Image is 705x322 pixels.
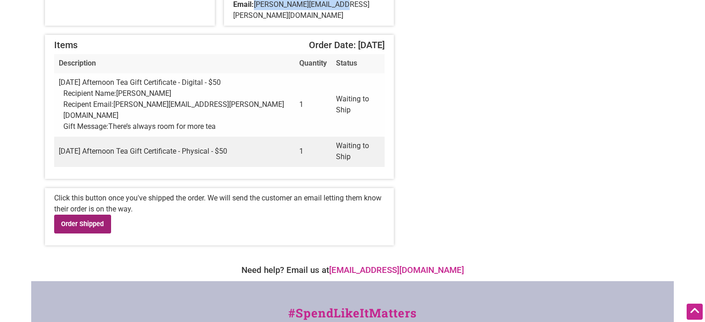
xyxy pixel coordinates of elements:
td: 1 [295,73,331,137]
div: Click this button once you've shipped the order. We will send the customer an email letting them ... [45,188,394,245]
div: [DATE] Afternoon Tea Gift Certificate - Digital - $50 [59,77,290,132]
span: Order Date: [DATE] [309,39,385,50]
td: Waiting to Ship [331,73,385,137]
a: [EMAIL_ADDRESS][DOMAIN_NAME] [329,265,464,275]
td: 1 [295,137,331,167]
span: [PERSON_NAME][EMAIL_ADDRESS][PERSON_NAME][DOMAIN_NAME] [63,100,284,120]
div: Scroll Back to Top [687,304,703,320]
div: Gift Message: [63,121,290,132]
div: Recipent Email: [63,99,290,121]
span: [PERSON_NAME] [116,89,171,98]
div: Need help? Email us at [36,264,669,277]
th: Status [331,54,385,73]
th: Quantity [295,54,331,73]
div: Recipient Name: [63,88,290,99]
td: Waiting to Ship [331,137,385,167]
span: There’s always room for more tea [108,122,216,131]
td: [DATE] Afternoon Tea Gift Certificate - Physical - $50 [54,137,295,167]
th: Description [54,54,295,73]
a: Order Shipped [54,215,111,233]
span: Items [54,39,78,50]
